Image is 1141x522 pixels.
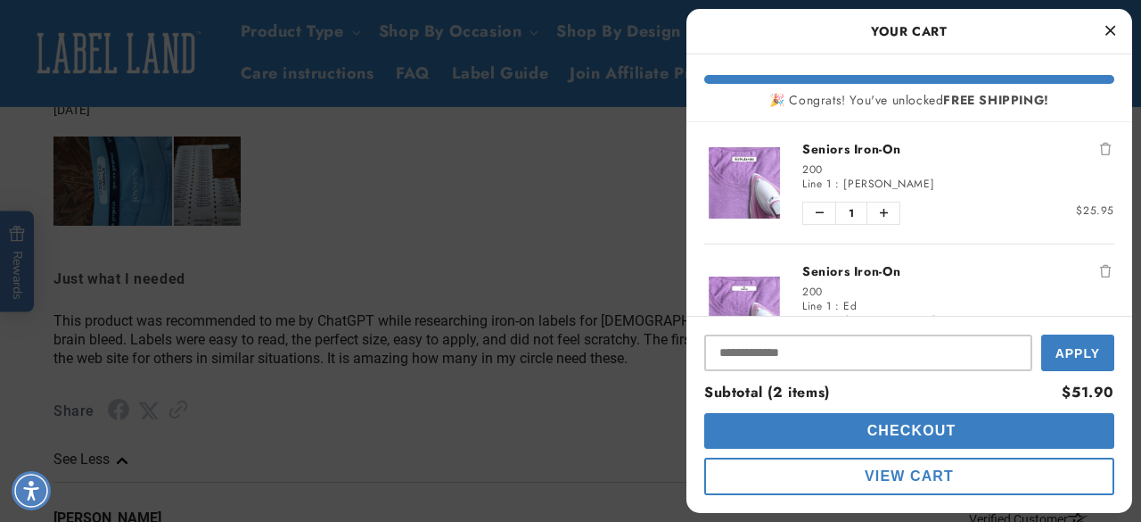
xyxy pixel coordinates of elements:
[1055,346,1100,360] span: Apply
[704,18,1114,45] h2: Your Cart
[1062,380,1114,406] div: $51.90
[1096,140,1114,158] button: Remove Seniors Iron-On
[943,91,1048,109] b: FREE SHIPPING!
[12,471,51,510] div: Accessibility Menu
[704,382,830,402] span: Subtotal (2 items)
[704,413,1114,449] button: cart
[835,203,867,224] span: 1
[704,277,784,347] img: Nursing Home Iron-On - Label Land
[835,298,840,314] span: :
[865,468,954,484] span: View Cart
[1076,203,1114,219] span: $25.95
[802,312,833,328] span: Line 2
[802,140,1114,158] a: Seniors Iron-On
[704,122,1114,244] li: product
[863,423,956,438] span: Checkout
[802,285,1114,299] div: 200
[837,312,841,328] span: :
[1096,262,1114,280] button: Remove Seniors Iron-On
[704,335,1032,371] input: Input Discount
[843,176,934,192] span: [PERSON_NAME]
[704,458,1114,495] button: cart
[704,244,1114,380] li: product
[845,312,936,328] span: [PERSON_NAME]
[704,147,784,219] img: Nursing Home Iron-On - Label Land
[835,176,840,192] span: :
[802,162,1114,177] div: 200
[704,93,1114,108] div: 🎉 Congrats! You've unlocked
[802,176,832,192] span: Line 1
[802,262,1114,280] a: Seniors Iron-On
[1096,18,1123,45] button: Close Cart
[1041,335,1114,371] button: Apply
[802,298,832,314] span: Line 1
[867,203,899,224] button: Increase quantity of Seniors Iron-On
[843,298,857,314] span: Ed
[803,203,835,224] button: Decrease quantity of Seniors Iron-On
